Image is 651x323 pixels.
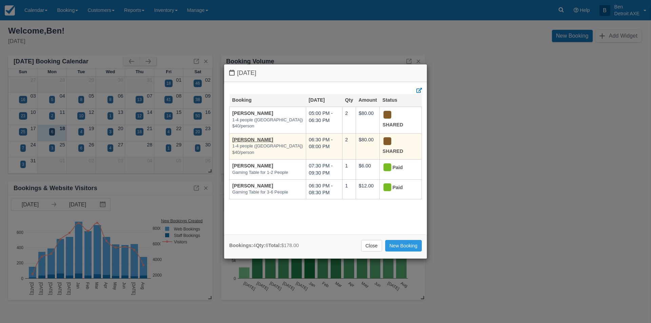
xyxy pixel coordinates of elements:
[229,69,422,77] h4: [DATE]
[232,117,303,129] em: 1-4 people ([GEOGRAPHIC_DATA]) $40/person
[229,243,253,248] strong: Bookings:
[358,97,377,103] a: Amount
[229,242,299,249] div: 4 6 $178.00
[232,189,303,196] em: Gaming Table for 3-6 People
[232,143,303,156] em: 1-4 people ([GEOGRAPHIC_DATA]) $40/person
[306,179,342,199] td: 06:30 PM - 08:30 PM
[306,133,342,160] td: 06:30 PM - 08:00 PM
[356,107,379,133] td: $80.00
[356,160,379,179] td: $6.00
[268,243,281,248] strong: Total:
[306,160,342,179] td: 07:30 PM - 09:30 PM
[382,110,413,130] div: SHARED
[345,97,353,103] a: Qty
[256,243,265,248] strong: Qty:
[382,97,397,103] a: Status
[356,133,379,160] td: $80.00
[342,107,356,133] td: 2
[232,169,303,176] em: Gaming Table for 1-2 People
[306,107,342,133] td: 05:00 PM - 06:30 PM
[382,162,413,173] div: Paid
[361,240,382,251] a: Close
[356,179,379,199] td: $12.00
[232,110,273,116] a: [PERSON_NAME]
[232,97,252,103] a: Booking
[309,97,325,103] a: [DATE]
[385,240,422,251] a: New Booking
[232,137,273,142] a: [PERSON_NAME]
[342,133,356,160] td: 2
[232,163,273,168] a: [PERSON_NAME]
[232,183,273,188] a: [PERSON_NAME]
[342,160,356,179] td: 1
[382,182,413,193] div: Paid
[342,179,356,199] td: 1
[382,136,413,157] div: SHARED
